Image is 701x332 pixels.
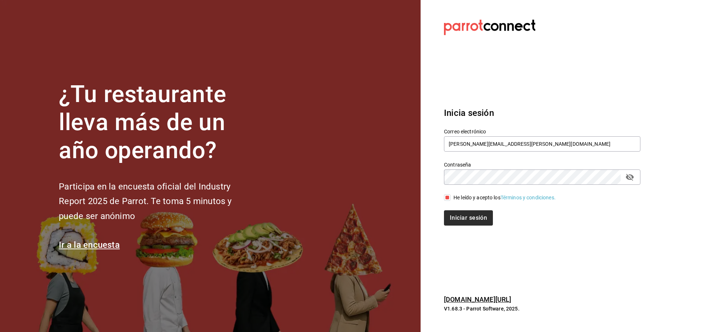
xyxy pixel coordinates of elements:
div: He leído y acepto los [453,194,556,202]
button: Iniciar sesión [444,210,493,226]
label: Contraseña [444,162,640,167]
a: Términos y condiciones. [501,195,556,200]
p: V1.68.3 - Parrot Software, 2025. [444,305,640,312]
a: Ir a la encuesta [59,240,120,250]
h3: Inicia sesión [444,106,640,120]
input: Ingresa tu correo electrónico [444,136,640,152]
a: [DOMAIN_NAME][URL] [444,296,511,303]
h1: ¿Tu restaurante lleva más de un año operando? [59,81,256,164]
h2: Participa en la encuesta oficial del Industry Report 2025 de Parrot. Te toma 5 minutos y puede se... [59,179,256,224]
label: Correo electrónico [444,129,640,134]
button: passwordField [624,171,636,183]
